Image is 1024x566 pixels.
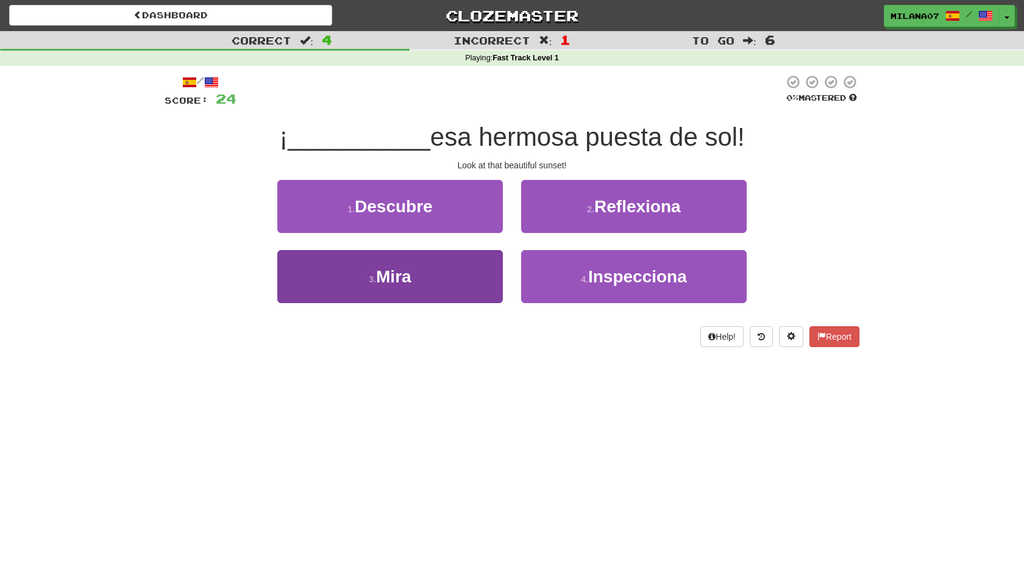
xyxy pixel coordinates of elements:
button: Round history (alt+y) [750,326,773,347]
span: ¡ [279,123,288,151]
span: : [743,35,756,46]
span: Descubre [355,197,433,216]
strong: Fast Track Level 1 [492,54,559,62]
a: Milana07 / [884,5,1000,27]
span: : [539,35,552,46]
div: / [165,74,236,90]
span: 0 % [786,93,798,102]
button: 3.Mira [277,250,503,303]
span: Mira [376,267,411,286]
button: 4.Inspecciona [521,250,747,303]
button: 1.Descubre [277,180,503,233]
button: Help! [700,326,744,347]
span: To go [692,34,734,46]
small: 4 . [581,274,588,284]
span: Inspecciona [588,267,687,286]
span: 1 [560,32,571,47]
span: : [300,35,313,46]
div: Mastered [784,93,859,104]
span: / [966,10,972,18]
small: 2 . [587,204,594,214]
span: __________ [288,123,430,151]
span: Milana07 [891,10,939,21]
span: 6 [765,32,775,47]
div: Look at that beautiful sunset! [165,159,859,171]
small: 3 . [369,274,376,284]
span: 4 [322,32,332,47]
button: 2.Reflexiona [521,180,747,233]
small: 1 . [347,204,355,214]
a: Clozemaster [350,5,674,26]
span: Correct [232,34,291,46]
span: Score: [165,95,208,106]
span: 24 [216,91,236,106]
a: Dashboard [9,5,332,26]
span: Reflexiona [594,197,681,216]
span: esa hermosa puesta de sol! [430,123,745,151]
button: Report [809,326,859,347]
span: Incorrect [453,34,530,46]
